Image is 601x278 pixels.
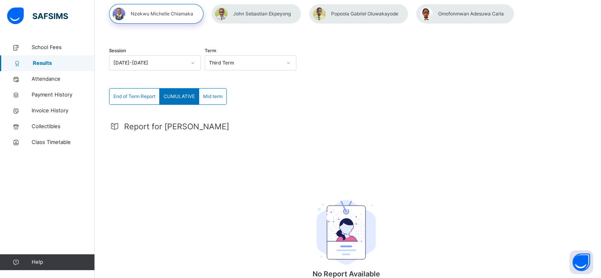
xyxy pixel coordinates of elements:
span: Attendance [32,75,95,83]
div: [DATE]-[DATE] [113,59,186,66]
span: CUMULATIVE [164,93,195,100]
img: safsims [7,8,68,24]
span: School Fees [32,43,95,51]
img: student.207b5acb3037b72b59086e8b1a17b1d0.svg [317,200,376,265]
span: End of Term Report [113,93,155,100]
span: Invoice History [32,107,95,115]
button: Open asap [569,250,593,274]
span: Report for [PERSON_NAME] [124,121,229,132]
span: Results [33,59,95,67]
span: Class Timetable [32,138,95,146]
span: Session [109,47,126,54]
div: Third Term [209,59,282,66]
span: Mid term [203,93,222,100]
span: Help [32,258,94,266]
span: Payment History [32,91,95,99]
span: Collectibles [32,123,95,130]
span: Term [205,47,216,54]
